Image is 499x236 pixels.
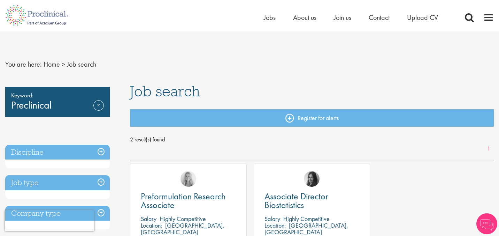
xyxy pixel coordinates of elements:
[5,87,110,117] div: Preclinical
[5,145,110,160] h3: Discipline
[141,190,225,211] span: Preformulation Research Associate
[67,60,96,69] span: Job search
[369,13,390,22] a: Contact
[130,82,200,101] span: Job search
[264,190,328,211] span: Associate Director Biostatistics
[264,13,276,22] a: Jobs
[264,215,280,223] span: Salary
[93,100,104,120] a: Remove
[484,145,494,153] a: 1
[62,60,65,69] span: >
[264,221,348,236] p: [GEOGRAPHIC_DATA], [GEOGRAPHIC_DATA]
[11,90,104,100] span: Keyword:
[5,175,110,190] h3: Job type
[283,215,330,223] p: Highly Competitive
[264,221,286,229] span: Location:
[130,134,494,145] span: 2 result(s) found
[5,206,110,221] h3: Company type
[5,60,42,69] span: You are here:
[304,171,320,187] img: Heidi Hennigan
[264,192,360,209] a: Associate Director Biostatistics
[476,213,497,234] img: Chatbot
[130,109,494,127] a: Register for alerts
[44,60,60,69] a: breadcrumb link
[141,192,236,209] a: Preformulation Research Associate
[334,13,351,22] a: Join us
[293,13,316,22] a: About us
[141,221,224,236] p: [GEOGRAPHIC_DATA], [GEOGRAPHIC_DATA]
[5,210,94,231] iframe: reCAPTCHA
[407,13,438,22] a: Upload CV
[160,215,206,223] p: Highly Competitive
[141,215,156,223] span: Salary
[181,171,196,187] img: Shannon Briggs
[141,221,162,229] span: Location:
